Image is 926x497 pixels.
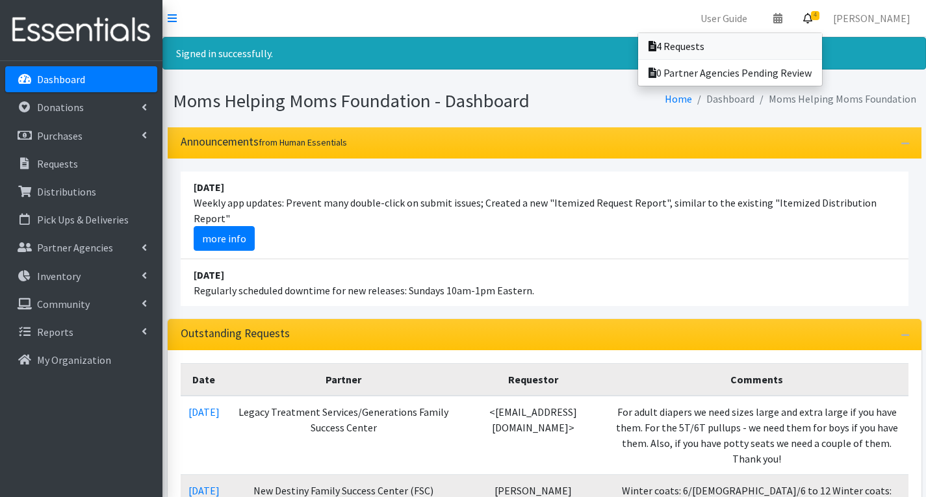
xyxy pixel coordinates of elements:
[5,207,157,233] a: Pick Ups & Deliveries
[5,263,157,289] a: Inventory
[638,33,822,59] a: 4 Requests
[37,298,90,311] p: Community
[5,291,157,317] a: Community
[181,135,347,149] h3: Announcements
[5,235,157,261] a: Partner Agencies
[194,268,224,281] strong: [DATE]
[606,363,908,396] th: Comments
[173,90,540,112] h1: Moms Helping Moms Foundation - Dashboard
[227,396,461,475] td: Legacy Treatment Services/Generations Family Success Center
[5,319,157,345] a: Reports
[823,5,921,31] a: [PERSON_NAME]
[37,101,84,114] p: Donations
[5,347,157,373] a: My Organization
[194,181,224,194] strong: [DATE]
[37,129,83,142] p: Purchases
[181,363,227,396] th: Date
[188,405,220,418] a: [DATE]
[181,259,908,306] li: Regularly scheduled downtime for new releases: Sundays 10am-1pm Eastern.
[227,363,461,396] th: Partner
[638,60,822,86] a: 0 Partner Agencies Pending Review
[188,484,220,497] a: [DATE]
[37,73,85,86] p: Dashboard
[5,179,157,205] a: Distributions
[5,123,157,149] a: Purchases
[5,8,157,52] img: HumanEssentials
[259,136,347,148] small: from Human Essentials
[37,241,113,254] p: Partner Agencies
[194,226,255,251] a: more info
[37,270,81,283] p: Inventory
[181,327,290,340] h3: Outstanding Requests
[37,157,78,170] p: Requests
[460,363,606,396] th: Requestor
[793,5,823,31] a: 4
[162,37,926,70] div: Signed in successfully.
[37,325,73,338] p: Reports
[181,172,908,259] li: Weekly app updates: Prevent many double-click on submit issues; Created a new "Itemized Request R...
[606,396,908,475] td: For adult diapers we need sizes large and extra large if you have them. For the 5T/6T pullups - w...
[690,5,758,31] a: User Guide
[5,151,157,177] a: Requests
[5,94,157,120] a: Donations
[37,213,129,226] p: Pick Ups & Deliveries
[692,90,754,108] li: Dashboard
[460,396,606,475] td: <[EMAIL_ADDRESS][DOMAIN_NAME]>
[5,66,157,92] a: Dashboard
[811,11,819,20] span: 4
[37,185,96,198] p: Distributions
[37,353,111,366] p: My Organization
[665,92,692,105] a: Home
[754,90,916,108] li: Moms Helping Moms Foundation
